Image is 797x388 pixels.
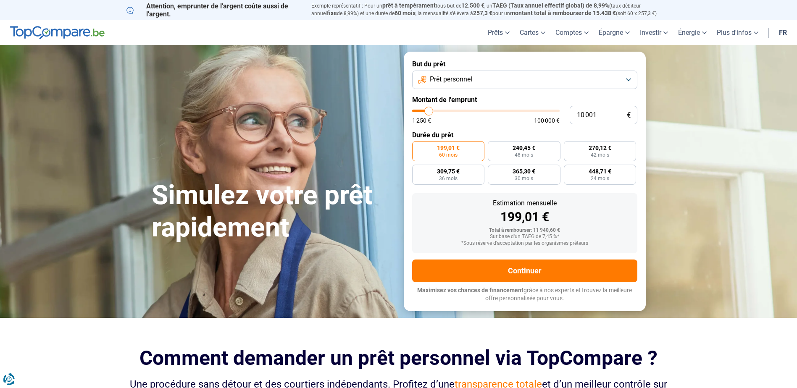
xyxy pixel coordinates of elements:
[594,20,635,45] a: Épargne
[412,96,637,104] label: Montant de l'emprunt
[510,10,616,16] span: montant total à rembourser de 15.438 €
[627,112,631,119] span: €
[534,118,560,123] span: 100 000 €
[492,2,609,9] span: TAEG (Taux annuel effectif global) de 8,99%
[395,10,416,16] span: 60 mois
[550,20,594,45] a: Comptes
[126,346,671,370] h2: Comment demander un prêt personnel via TopCompare ?
[419,241,631,246] div: *Sous réserve d'acceptation par les organismes prêteurs
[712,20,763,45] a: Plus d'infos
[513,145,535,151] span: 240,45 €
[382,2,436,9] span: prêt à tempérament
[515,20,550,45] a: Cartes
[774,20,792,45] a: fr
[417,287,523,294] span: Maximisez vos chances de financement
[513,168,535,174] span: 365,30 €
[635,20,673,45] a: Investir
[591,152,609,157] span: 42 mois
[591,176,609,181] span: 24 mois
[473,10,492,16] span: 257,3 €
[327,10,337,16] span: fixe
[412,60,637,68] label: But du prêt
[419,200,631,207] div: Estimation mensuelle
[412,286,637,303] p: grâce à nos experts et trouvez la meilleure offre personnalisée pour vous.
[412,118,431,123] span: 1 250 €
[515,152,533,157] span: 48 mois
[589,168,611,174] span: 448,71 €
[419,211,631,223] div: 199,01 €
[430,75,472,84] span: Prêt personnel
[419,228,631,233] div: Total à rembourser: 11 940,60 €
[412,260,637,282] button: Continuer
[437,168,460,174] span: 309,75 €
[483,20,515,45] a: Prêts
[419,234,631,240] div: Sur base d'un TAEG de 7,45 %*
[439,152,458,157] span: 60 mois
[589,145,611,151] span: 270,12 €
[412,131,637,139] label: Durée du prêt
[152,179,394,244] h1: Simulez votre prêt rapidement
[673,20,712,45] a: Énergie
[10,26,105,39] img: TopCompare
[437,145,460,151] span: 199,01 €
[515,176,533,181] span: 30 mois
[439,176,458,181] span: 36 mois
[412,71,637,89] button: Prêt personnel
[126,2,301,18] p: Attention, emprunter de l'argent coûte aussi de l'argent.
[311,2,671,17] p: Exemple représentatif : Pour un tous but de , un (taux débiteur annuel de 8,99%) et une durée de ...
[461,2,484,9] span: 12.500 €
